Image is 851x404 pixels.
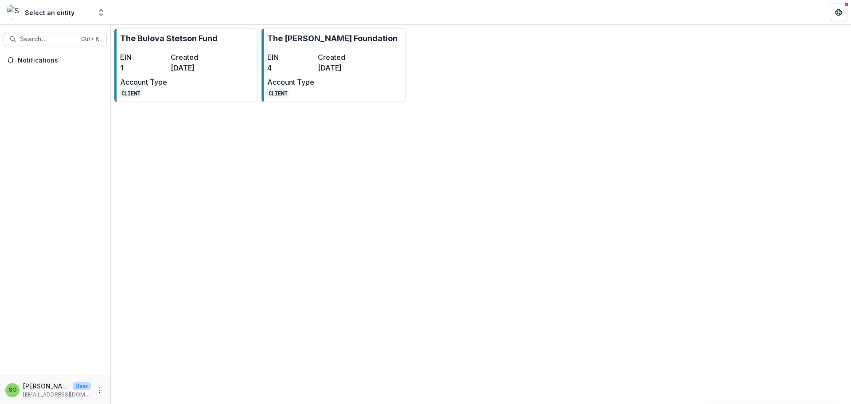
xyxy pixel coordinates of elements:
p: [PERSON_NAME] [23,381,69,391]
a: The Bulova Stetson FundEIN1Created[DATE]Account TypeCLIENT [114,28,258,102]
div: Select an entity [25,8,74,17]
span: Notifications [18,57,103,64]
dt: Created [171,52,218,63]
a: The [PERSON_NAME] FoundationEIN4Created[DATE]Account TypeCLIENT [262,28,405,102]
dt: Account Type [267,77,314,87]
div: Sonia Cavalli [9,387,16,393]
p: User [73,382,91,390]
dd: [DATE] [171,63,218,73]
button: Search... [4,32,107,46]
p: [EMAIL_ADDRESS][DOMAIN_NAME] [23,391,91,399]
button: More [94,385,105,396]
dd: 1 [120,63,167,73]
dt: Created [318,52,365,63]
div: Ctrl + K [79,34,101,44]
dd: [DATE] [318,63,365,73]
code: CLIENT [120,89,141,98]
span: Search... [20,35,76,43]
dd: 4 [267,63,314,73]
code: CLIENT [267,89,289,98]
dt: EIN [120,52,167,63]
p: The [PERSON_NAME] Foundation [267,32,398,44]
dt: Account Type [120,77,167,87]
button: Notifications [4,53,107,67]
img: Select an entity [7,5,21,20]
button: Open entity switcher [95,4,107,21]
p: The Bulova Stetson Fund [120,32,218,44]
button: Get Help [830,4,847,21]
dt: EIN [267,52,314,63]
